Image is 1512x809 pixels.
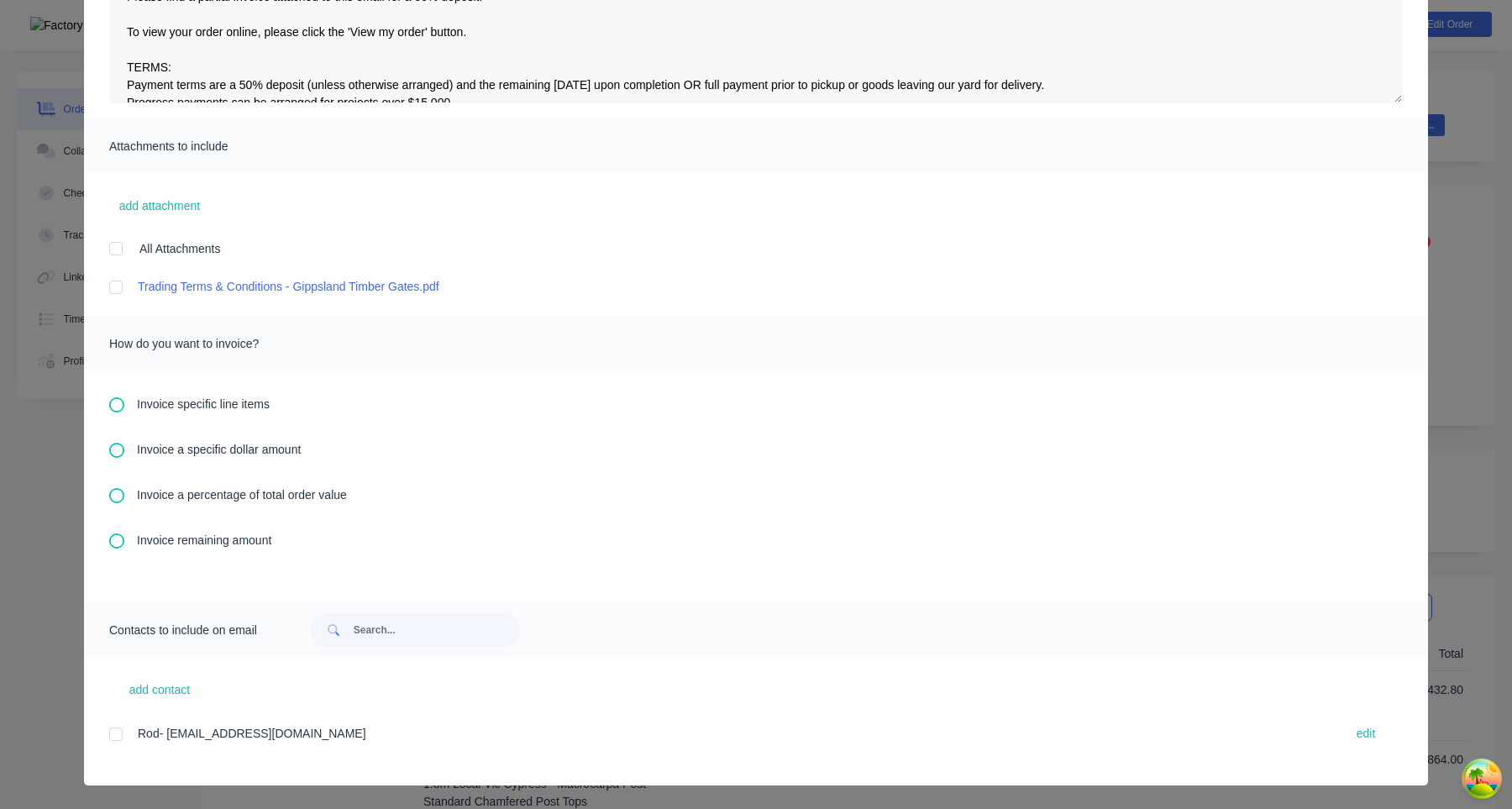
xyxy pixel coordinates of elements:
span: How do you want to invoice? [109,332,294,355]
span: Invoice a percentage of total order value [137,486,347,504]
button: add contact [109,677,210,702]
span: Invoice remaining amount [137,532,271,549]
a: Trading Terms & Conditions - Gippsland Timber Gates.pdf [138,278,1325,296]
span: All Attachments [139,240,221,258]
button: add attachment [109,193,210,218]
span: Rod [138,727,160,740]
span: Invoice a specific dollar amount [137,441,301,459]
input: Search... [354,613,520,647]
span: Invoice specific line items [137,396,270,413]
button: Open Tanstack query devtools [1465,762,1499,796]
span: - [EMAIL_ADDRESS][DOMAIN_NAME] [160,727,366,740]
span: Contacts to include on email [109,618,268,642]
button: edit [1345,722,1387,745]
span: Attachments to include [109,134,294,158]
